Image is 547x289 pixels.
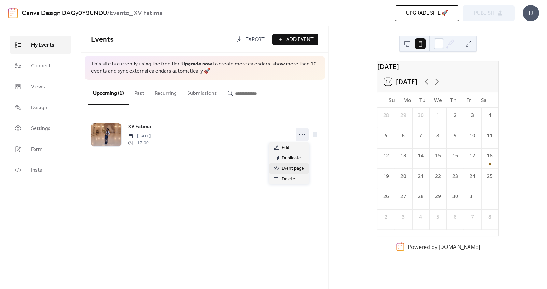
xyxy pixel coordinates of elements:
div: 28 [417,193,424,200]
div: 20 [400,172,407,180]
a: Connect [10,57,71,75]
div: 13 [400,152,407,160]
div: 27 [400,193,407,200]
a: Form [10,140,71,158]
div: 22 [434,172,442,180]
div: 19 [382,172,389,180]
div: 30 [451,193,459,200]
div: 28 [382,111,389,119]
span: Design [31,104,47,112]
span: Upgrade site 🚀 [406,9,448,17]
div: 3 [400,213,407,221]
div: 1 [486,193,493,200]
span: Add Event [286,36,314,44]
button: Upgrade site 🚀 [395,5,459,21]
span: Settings [31,125,50,133]
div: [DATE] [377,61,498,71]
button: Upcoming (1) [88,80,129,105]
button: Add Event [272,34,318,45]
div: 14 [417,152,424,160]
b: / [107,7,110,20]
a: Design [10,99,71,116]
span: Views [31,83,45,91]
div: 3 [469,111,476,119]
div: 8 [486,213,493,221]
div: 7 [469,213,476,221]
span: Export [245,36,265,44]
div: 4 [417,213,424,221]
div: 16 [451,152,459,160]
div: 4 [486,111,493,119]
div: Su [384,92,399,108]
div: 10 [469,132,476,139]
button: Recurring [149,80,182,104]
div: 11 [486,132,493,139]
span: Event page [282,165,304,173]
div: 30 [417,111,424,119]
span: 17:00 [128,140,151,147]
div: 1 [434,111,442,119]
div: 29 [400,111,407,119]
div: 21 [417,172,424,180]
div: Powered by [408,243,480,250]
a: Export [231,34,270,45]
div: 24 [469,172,476,180]
div: 5 [382,132,389,139]
b: Evento_ XV Fatima [110,7,162,20]
button: 17[DATE] [381,76,420,88]
span: This site is currently using the free tier. to create more calendars, show more than 10 events an... [91,61,318,75]
div: 2 [382,213,389,221]
a: Views [10,78,71,95]
div: 29 [434,193,442,200]
div: 18 [486,152,493,160]
div: Fr [461,92,476,108]
span: Events [91,33,114,47]
span: Edit [282,144,289,152]
div: 12 [382,152,389,160]
div: Th [445,92,461,108]
div: Sa [476,92,491,108]
a: Canva Design DAGy0Y9UNDU [22,7,107,20]
div: Tu [415,92,430,108]
span: Delete [282,175,295,183]
a: XV Fatima [128,123,151,131]
div: 26 [382,193,389,200]
span: Form [31,146,43,153]
div: 6 [400,132,407,139]
button: Submissions [182,80,222,104]
div: 2 [451,111,459,119]
div: 25 [486,172,493,180]
div: 31 [469,193,476,200]
div: Mo [400,92,415,108]
div: 5 [434,213,442,221]
img: logo [8,8,18,18]
button: Past [129,80,149,104]
span: [DATE] [128,133,151,140]
span: Connect [31,62,51,70]
span: Duplicate [282,154,301,162]
a: Settings [10,120,71,137]
span: My Events [31,41,54,49]
a: My Events [10,36,71,54]
div: 6 [451,213,459,221]
a: Install [10,161,71,179]
div: We [430,92,445,108]
div: 23 [451,172,459,180]
div: 8 [434,132,442,139]
div: 7 [417,132,424,139]
div: 17 [469,152,476,160]
div: U [523,5,539,21]
div: 9 [451,132,459,139]
span: Install [31,166,44,174]
a: Upgrade now [181,59,212,69]
div: 15 [434,152,442,160]
a: [DOMAIN_NAME] [438,243,480,250]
